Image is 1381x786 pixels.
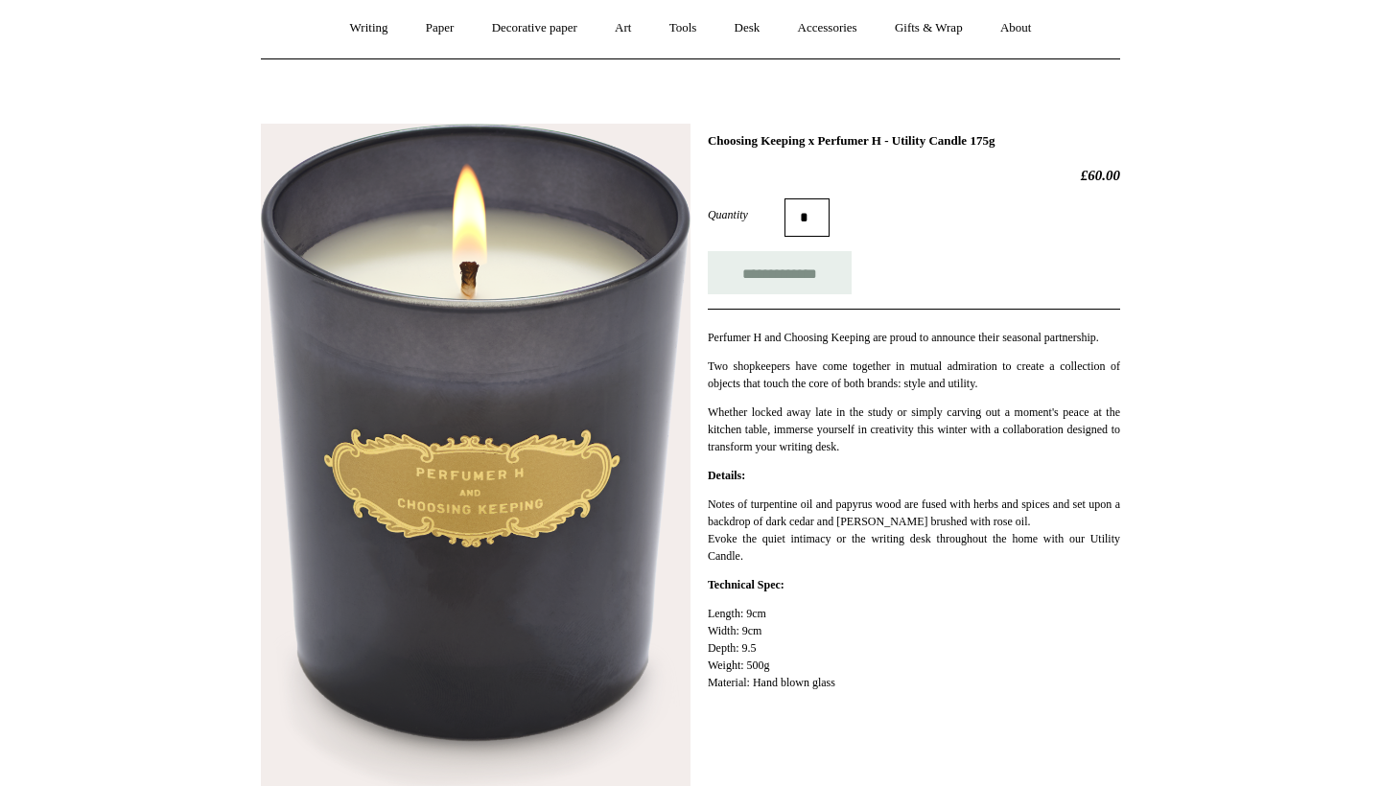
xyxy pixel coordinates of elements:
[708,469,745,482] strong: Details:
[708,206,784,223] label: Quantity
[652,3,714,54] a: Tools
[708,167,1120,184] h2: £60.00
[708,329,1120,346] p: Perfumer H and Choosing Keeping are proud to announce their seasonal partnership.
[708,578,784,591] strong: Technical Spec:
[597,3,648,54] a: Art
[708,605,1120,691] p: Length: 9cm Width: 9cm Depth: 9.5 Weight: 500g Material: Hand blown glass
[708,496,1120,565] p: Notes of turpentine oil and papyrus wood are fused with herbs and spices and set upon a backdrop ...
[708,133,1120,149] h1: Choosing Keeping x Perfumer H - Utility Candle 175g
[983,3,1049,54] a: About
[475,3,595,54] a: Decorative paper
[878,3,980,54] a: Gifts & Wrap
[409,3,472,54] a: Paper
[333,3,406,54] a: Writing
[781,3,875,54] a: Accessories
[708,358,1120,392] p: Two shopkeepers have come together in mutual admiration to create a collection of objects that to...
[708,404,1120,455] p: Whether locked away late in the study or simply carving out a moment's peace at the kitchen table...
[717,3,778,54] a: Desk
